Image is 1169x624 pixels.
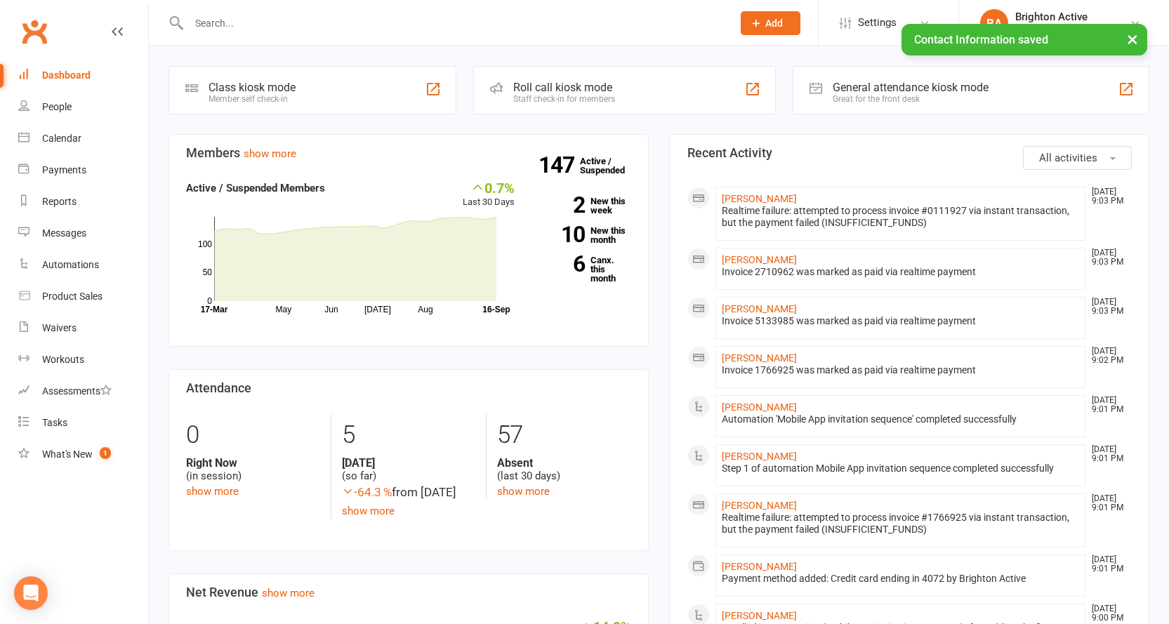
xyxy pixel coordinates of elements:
div: Invoice 2710962 was marked as paid via realtime payment [722,266,1080,278]
div: General attendance kiosk mode [833,81,989,94]
a: Workouts [18,344,148,376]
strong: Active / Suspended Members [186,182,325,194]
div: Waivers [42,322,77,333]
a: Messages [18,218,148,249]
button: Add [741,11,800,35]
div: Realtime failure: attempted to process invoice #0111927 via instant transaction, but the payment ... [722,205,1080,229]
a: 6Canx. this month [536,255,631,283]
div: Automation 'Mobile App invitation sequence' completed successfully [722,413,1080,425]
a: [PERSON_NAME] [722,303,797,314]
div: (last 30 days) [497,456,630,483]
a: Reports [18,186,148,218]
div: Calendar [42,133,81,144]
h3: Attendance [186,381,631,395]
div: Invoice 5133985 was marked as paid via realtime payment [722,315,1080,327]
a: What's New1 [18,439,148,470]
div: Brighton Active [1015,23,1088,36]
time: [DATE] 9:02 PM [1085,347,1131,365]
div: Class kiosk mode [209,81,296,94]
a: [PERSON_NAME] [722,561,797,572]
a: Assessments [18,376,148,407]
a: Waivers [18,312,148,344]
h3: Members [186,146,631,160]
a: [PERSON_NAME] [722,401,797,413]
div: Automations [42,259,99,270]
h3: Net Revenue [186,585,631,599]
a: [PERSON_NAME] [722,352,797,364]
div: 0.7% [463,180,515,195]
h3: Recent Activity [687,146,1132,160]
div: What's New [42,449,93,460]
div: Dashboard [42,69,91,81]
div: Payments [42,164,86,175]
div: Invoice 1766925 was marked as paid via realtime payment [722,364,1080,376]
div: Staff check-in for members [513,94,615,104]
a: show more [186,485,239,498]
a: Payments [18,154,148,186]
a: Dashboard [18,60,148,91]
a: Tasks [18,407,148,439]
strong: [DATE] [342,456,475,470]
a: [PERSON_NAME] [722,451,797,462]
a: [PERSON_NAME] [722,610,797,621]
div: 57 [497,414,630,456]
strong: 147 [539,154,580,175]
div: Open Intercom Messenger [14,576,48,610]
a: [PERSON_NAME] [722,254,797,265]
div: Brighton Active [1015,11,1088,23]
div: Payment method added: Credit card ending in 4072 by Brighton Active [722,573,1080,585]
a: Calendar [18,123,148,154]
div: Last 30 Days [463,180,515,210]
div: (in session) [186,456,320,483]
span: Add [765,18,783,29]
div: BA [980,9,1008,37]
div: Step 1 of automation Mobile App invitation sequence completed successfully [722,463,1080,474]
div: from [DATE] [342,483,475,502]
time: [DATE] 9:03 PM [1085,187,1131,206]
div: 5 [342,414,475,456]
div: Workouts [42,354,84,365]
div: Roll call kiosk mode [513,81,615,94]
strong: Absent [497,456,630,470]
a: show more [262,587,315,599]
time: [DATE] 9:03 PM [1085,248,1131,267]
div: (so far) [342,456,475,483]
button: All activities [1023,146,1132,170]
span: All activities [1039,152,1097,164]
div: Assessments [42,385,112,397]
time: [DATE] 9:00 PM [1085,604,1131,623]
time: [DATE] 9:01 PM [1085,555,1131,573]
input: Search... [185,13,722,33]
a: Clubworx [17,14,52,49]
a: Automations [18,249,148,281]
div: 0 [186,414,320,456]
span: -64.3 % [342,485,392,499]
time: [DATE] 9:01 PM [1085,445,1131,463]
a: Product Sales [18,281,148,312]
div: People [42,101,72,112]
div: Member self check-in [209,94,296,104]
div: Great for the front desk [833,94,989,104]
strong: 2 [536,194,585,215]
a: [PERSON_NAME] [722,193,797,204]
div: Contact Information saved [901,24,1147,55]
a: show more [342,505,395,517]
a: show more [497,485,550,498]
div: Product Sales [42,291,103,302]
a: 147Active / Suspended [580,146,642,185]
a: 10New this month [536,226,631,244]
strong: Right Now [186,456,320,470]
strong: 6 [536,253,585,274]
strong: 10 [536,224,585,245]
a: 2New this week [536,197,631,215]
button: × [1120,24,1145,54]
a: [PERSON_NAME] [722,500,797,511]
time: [DATE] 9:01 PM [1085,494,1131,512]
a: People [18,91,148,123]
time: [DATE] 9:03 PM [1085,298,1131,316]
a: show more [244,147,296,160]
span: 1 [100,447,111,459]
div: Reports [42,196,77,207]
span: Settings [858,7,897,39]
div: Tasks [42,417,67,428]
